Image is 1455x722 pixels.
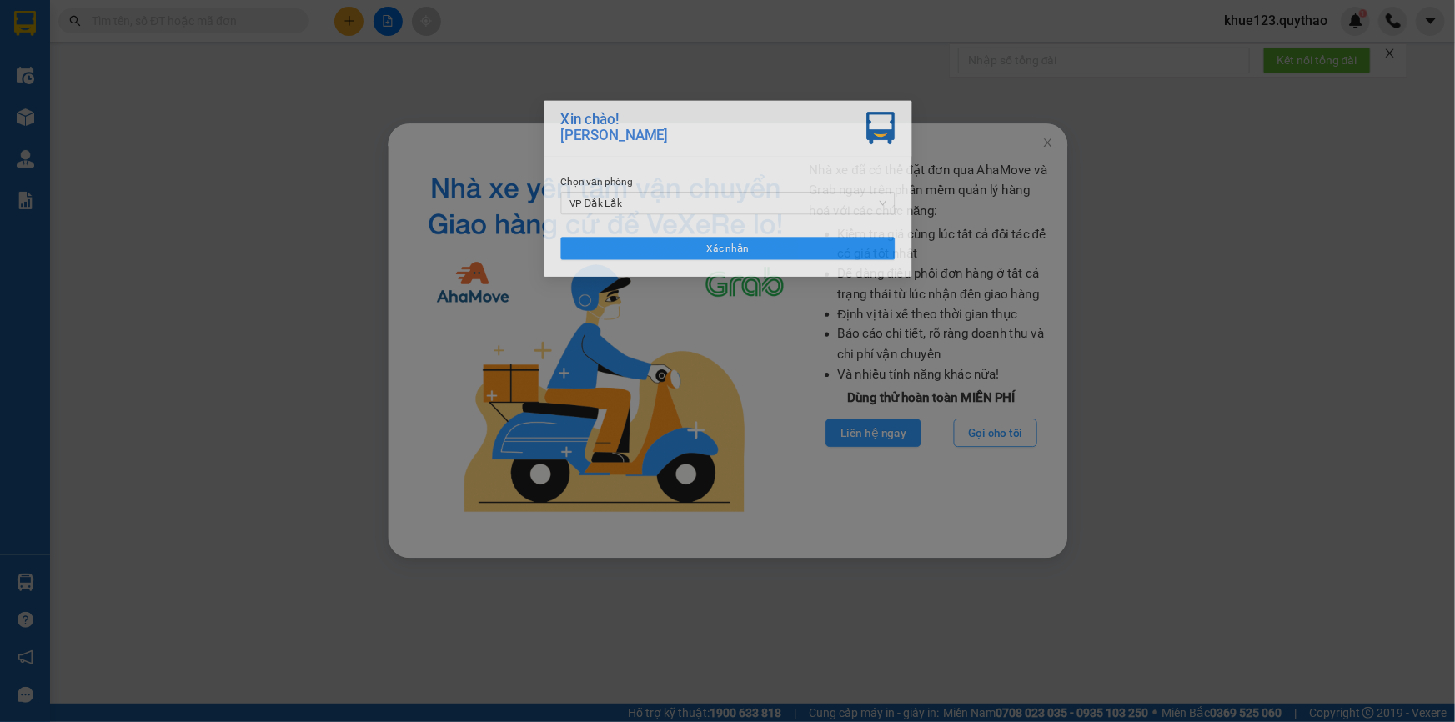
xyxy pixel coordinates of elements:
button: Xác nhận [531,244,925,271]
span: VP Đắk Lắk [541,192,915,217]
div: Xin chào! [PERSON_NAME] [531,97,657,135]
span: Xác nhận [703,248,753,267]
img: vxr-icon [891,97,925,135]
div: Chọn văn phòng [531,169,925,188]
